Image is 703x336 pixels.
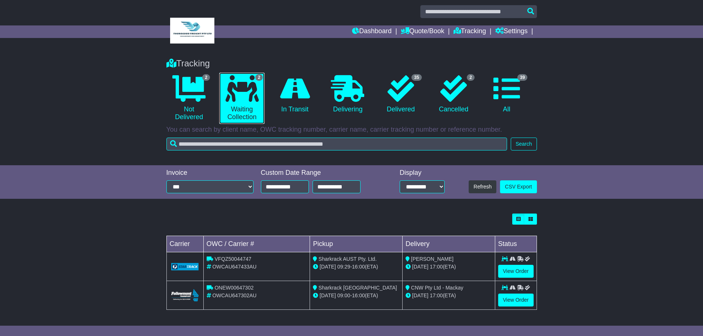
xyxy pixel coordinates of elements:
[337,264,350,270] span: 09:29
[411,285,464,291] span: CNW Pty Ltd - Mackay
[495,25,528,38] a: Settings
[406,263,492,271] div: (ETA)
[212,292,256,298] span: OWCAU647302AU
[352,264,365,270] span: 16:00
[219,73,265,124] a: 2 Waiting Collection
[166,236,203,252] td: Carrier
[166,126,537,134] p: You can search by client name, OWC tracking number, carrier name, carrier tracking number or refe...
[318,256,376,262] span: Sharkrack AUST Pty. Ltd.
[163,58,541,69] div: Tracking
[352,25,392,38] a: Dashboard
[498,294,534,306] a: View Order
[202,74,210,81] span: 2
[171,263,199,270] img: GetCarrierServiceLogo
[378,73,423,116] a: 35 Delivered
[320,292,336,298] span: [DATE]
[166,169,254,177] div: Invoice
[431,73,476,116] a: 2 Cancelled
[430,264,443,270] span: 17:00
[310,236,403,252] td: Pickup
[401,25,444,38] a: Quote/Book
[511,138,537,150] button: Search
[325,73,371,116] a: Delivering
[402,236,495,252] td: Delivery
[454,25,486,38] a: Tracking
[166,73,212,124] a: 2 Not Delivered
[171,289,199,301] img: Followmont_Transport.png
[498,265,534,278] a: View Order
[495,236,537,252] td: Status
[214,256,251,262] span: VFQZ50044747
[484,73,529,116] a: 39 All
[412,264,428,270] span: [DATE]
[430,292,443,298] span: 17:00
[272,73,317,116] a: In Transit
[500,180,537,193] a: CSV Export
[467,74,475,81] span: 2
[320,264,336,270] span: [DATE]
[412,292,428,298] span: [DATE]
[411,74,421,81] span: 35
[313,292,399,299] div: - (ETA)
[203,236,310,252] td: OWC / Carrier #
[337,292,350,298] span: 09:00
[313,263,399,271] div: - (ETA)
[406,292,492,299] div: (ETA)
[318,285,397,291] span: Sharkrack [GEOGRAPHIC_DATA]
[400,169,445,177] div: Display
[261,169,379,177] div: Custom Date Range
[212,264,256,270] span: OWCAU647433AU
[214,285,254,291] span: ONEW00647302
[517,74,527,81] span: 39
[255,74,263,81] span: 2
[352,292,365,298] span: 16:00
[411,256,454,262] span: [PERSON_NAME]
[469,180,496,193] button: Refresh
